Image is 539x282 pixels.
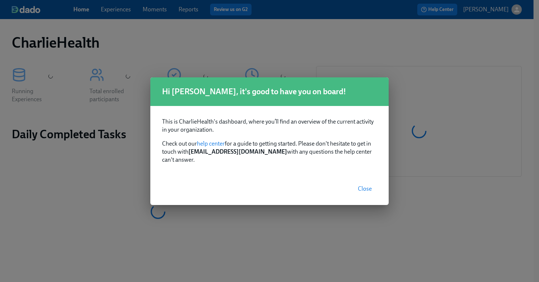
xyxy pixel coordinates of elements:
h1: Hi [PERSON_NAME], it's good to have you on board! [162,86,377,97]
a: help center [197,140,225,147]
strong: [EMAIL_ADDRESS][DOMAIN_NAME] [188,148,287,155]
span: Close [358,185,372,193]
p: This is CharlieHealth's dashboard, where you’ll find an overview of the current activity in your ... [162,118,377,134]
button: Close [353,182,377,196]
div: Check out our for a guide to getting started. Please don't hesitate to get in touch with with any... [150,106,389,173]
